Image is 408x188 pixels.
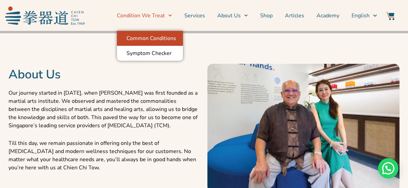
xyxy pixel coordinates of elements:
[8,139,201,172] p: Till this day, we remain passionate in offering only the best of [MEDICAL_DATA] and modern wellne...
[352,12,370,20] span: English
[88,7,377,24] nav: Menu
[352,7,377,24] a: English
[117,31,183,61] ul: Condition We Treat
[260,7,273,24] a: Shop
[8,67,201,82] h2: About Us
[117,31,183,46] a: Common Conditions
[8,89,201,130] p: Our journey started in [DATE], when [PERSON_NAME] was first founded as a martial arts institute. ...
[317,7,339,24] a: Academy
[386,12,394,20] img: Website Icon-03
[184,7,205,24] a: Services
[217,7,248,24] a: About Us
[117,7,172,24] a: Condition We Treat
[117,46,183,61] a: Symptom Checker
[285,7,304,24] a: Articles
